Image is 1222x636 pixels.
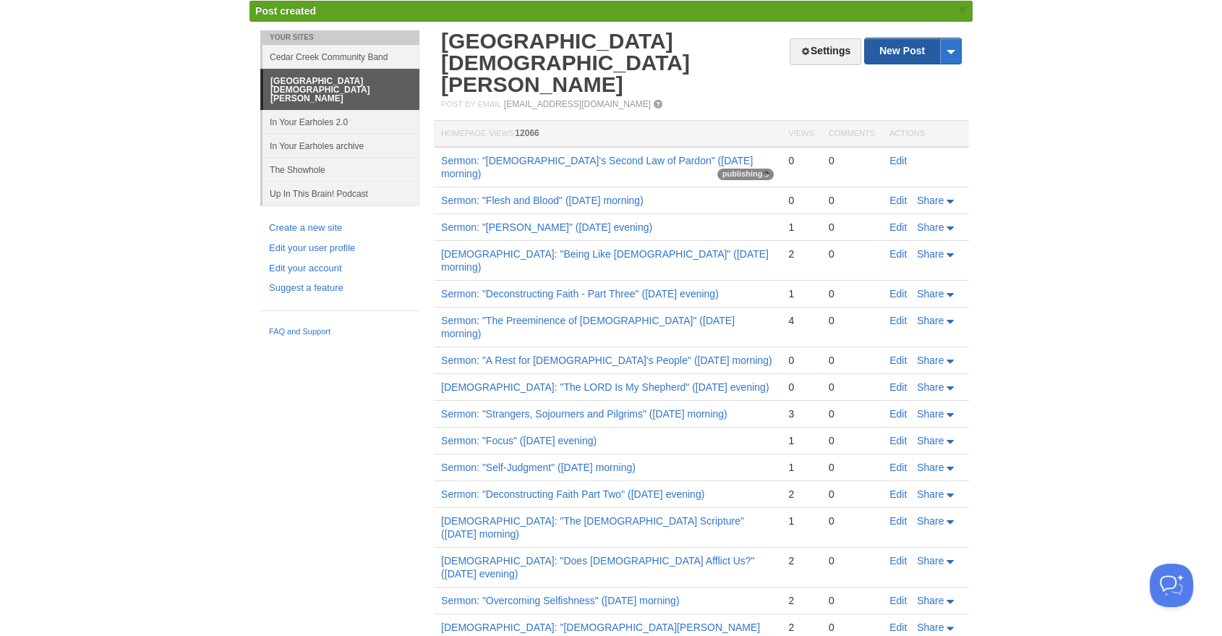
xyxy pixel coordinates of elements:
[441,435,597,446] a: Sermon: "Focus" ([DATE] evening)
[441,195,644,206] a: Sermon: "Flesh and Blood" ([DATE] morning)
[889,315,907,326] a: Edit
[788,621,813,634] div: 2
[829,247,875,260] div: 0
[829,314,875,327] div: 0
[262,45,419,69] a: Cedar Creek Community Band
[262,182,419,205] a: Up In This Brain! Podcast
[917,555,944,567] span: Share
[829,407,875,420] div: 0
[441,29,690,96] a: [GEOGRAPHIC_DATA][DEMOGRAPHIC_DATA][PERSON_NAME]
[889,435,907,446] a: Edit
[717,169,774,180] span: publishing
[956,1,969,19] a: ×
[829,461,875,474] div: 0
[788,314,813,327] div: 4
[917,221,944,233] span: Share
[889,408,907,420] a: Edit
[829,354,875,367] div: 0
[917,622,944,633] span: Share
[788,221,813,234] div: 1
[917,462,944,473] span: Share
[441,408,727,420] a: Sermon: "Strangers, Sojourners and Pilgrims" ([DATE] morning)
[889,381,907,393] a: Edit
[262,158,419,182] a: The Showhole
[441,221,652,233] a: Sermon: "[PERSON_NAME]" ([DATE] evening)
[889,355,907,366] a: Edit
[917,515,944,527] span: Share
[917,355,944,366] span: Share
[255,5,316,17] span: Post created
[790,38,861,65] a: Settings
[788,287,813,300] div: 1
[788,354,813,367] div: 0
[889,488,907,500] a: Edit
[917,248,944,260] span: Share
[917,195,944,206] span: Share
[781,121,821,148] th: Views
[917,408,944,420] span: Share
[829,554,875,567] div: 0
[829,194,875,207] div: 0
[441,488,704,500] a: Sermon: "Deconstructing Faith Part Two" ([DATE] evening)
[829,621,875,634] div: 0
[829,154,875,167] div: 0
[788,488,813,501] div: 2
[889,555,907,567] a: Edit
[269,281,411,296] a: Suggest a feature
[434,121,781,148] th: Homepage Views
[788,194,813,207] div: 0
[917,435,944,446] span: Share
[441,595,679,606] a: Sermon: "Overcoming Selfishness" ([DATE] morning)
[889,515,907,527] a: Edit
[889,248,907,260] a: Edit
[788,554,813,567] div: 2
[917,488,944,500] span: Share
[788,154,813,167] div: 0
[829,434,875,447] div: 0
[829,381,875,394] div: 0
[889,595,907,606] a: Edit
[1150,564,1193,607] iframe: Help Scout Beacon - Open
[829,488,875,501] div: 0
[269,241,411,256] a: Edit your user profile
[515,128,539,138] span: 12066
[441,381,769,393] a: [DEMOGRAPHIC_DATA]: "The LORD Is My Shepherd" ([DATE] evening)
[889,155,907,166] a: Edit
[917,288,944,300] span: Share
[269,261,411,276] a: Edit your account
[829,221,875,234] div: 0
[441,355,772,366] a: Sermon: "A Rest for [DEMOGRAPHIC_DATA]'s People" ([DATE] morning)
[788,381,813,394] div: 0
[788,247,813,260] div: 2
[788,407,813,420] div: 3
[882,121,969,148] th: Actions
[889,195,907,206] a: Edit
[441,515,744,540] a: [DEMOGRAPHIC_DATA]: "The [DEMOGRAPHIC_DATA] Scripture" ([DATE] morning)
[441,462,636,473] a: Sermon: "Self-Judgment" ([DATE] morning)
[917,315,944,326] span: Share
[263,69,419,110] a: [GEOGRAPHIC_DATA][DEMOGRAPHIC_DATA][PERSON_NAME]
[829,287,875,300] div: 0
[441,155,753,179] a: Sermon: "[DEMOGRAPHIC_DATA]'s Second Law of Pardon" ([DATE] morning)
[788,594,813,607] div: 2
[788,514,813,527] div: 1
[917,381,944,393] span: Share
[262,110,419,134] a: In Your Earholes 2.0
[889,221,907,233] a: Edit
[441,315,735,339] a: Sermon: "The Preeminence of [DEMOGRAPHIC_DATA]" ([DATE] morning)
[889,622,907,633] a: Edit
[763,171,769,177] img: loading-tiny-gray.gif
[829,594,875,607] div: 0
[269,326,411,339] a: FAQ and Support
[269,221,411,236] a: Create a new site
[260,30,419,45] li: Your Sites
[504,99,651,109] a: [EMAIL_ADDRESS][DOMAIN_NAME]
[821,121,882,148] th: Comments
[788,434,813,447] div: 1
[441,248,769,273] a: [DEMOGRAPHIC_DATA]: "Being Like [DEMOGRAPHIC_DATA]" ([DATE] morning)
[262,134,419,158] a: In Your Earholes archive
[441,100,501,109] span: Post by Email
[788,461,813,474] div: 1
[889,462,907,473] a: Edit
[829,514,875,527] div: 0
